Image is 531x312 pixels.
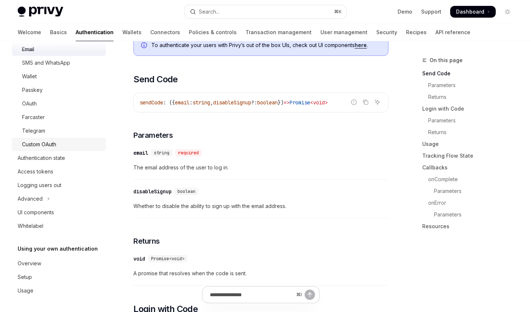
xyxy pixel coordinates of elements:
[22,86,43,94] div: Passkey
[12,111,106,124] a: Farcaster
[122,24,141,41] a: Wallets
[373,97,382,107] button: Ask AI
[18,7,63,17] img: light logo
[193,99,210,106] span: string
[163,99,175,106] span: : ({
[320,24,367,41] a: User management
[398,8,412,15] a: Demo
[210,287,293,303] input: Ask a question...
[190,99,193,106] span: :
[18,244,98,253] h5: Using your own authentication
[22,140,56,149] div: Custom OAuth
[406,24,427,41] a: Recipes
[76,24,114,41] a: Authentication
[133,163,388,172] span: The email address of the user to log in.
[154,150,169,156] span: string
[430,56,463,65] span: On this page
[18,167,53,176] div: Access tokens
[185,5,346,18] button: Open search
[133,73,178,85] span: Send Code
[245,24,312,41] a: Transaction management
[325,99,328,106] span: >
[18,208,54,217] div: UI components
[422,162,519,173] a: Callbacks
[349,97,359,107] button: Report incorrect code
[151,256,184,262] span: Promise<void>
[450,6,496,18] a: Dashboard
[334,9,342,15] span: ⌘ K
[502,6,513,18] button: Toggle dark mode
[175,99,190,106] span: email
[251,99,257,106] span: ?:
[133,269,388,278] span: A promise that resolves when the code is sent.
[12,206,106,219] a: UI components
[22,113,45,122] div: Farcaster
[177,189,195,194] span: boolean
[133,149,148,157] div: email
[12,70,106,83] a: Wallet
[422,173,519,185] a: onComplete
[422,103,519,115] a: Login with Code
[12,257,106,270] a: Overview
[12,151,106,165] a: Authentication state
[140,99,163,106] span: sendCode
[22,58,70,67] div: SMS and WhatsApp
[133,130,173,140] span: Parameters
[210,99,213,106] span: ,
[18,222,43,230] div: Whitelabel
[22,72,37,81] div: Wallet
[12,192,106,205] button: Toggle Advanced section
[435,24,470,41] a: API reference
[22,126,45,135] div: Telegram
[422,79,519,91] a: Parameters
[150,24,180,41] a: Connectors
[18,154,65,162] div: Authentication state
[313,99,325,106] span: void
[12,124,106,137] a: Telegram
[421,8,441,15] a: Support
[361,97,370,107] button: Copy the contents from the code block
[456,8,484,15] span: Dashboard
[133,188,172,195] div: disableSignup
[422,115,519,126] a: Parameters
[422,220,519,232] a: Resources
[213,99,251,106] span: disableSignup
[376,24,397,41] a: Security
[18,181,61,190] div: Logging users out
[305,290,315,300] button: Send message
[422,126,519,138] a: Returns
[199,7,219,16] div: Search...
[278,99,284,106] span: })
[141,42,148,50] svg: Info
[133,236,160,246] span: Returns
[18,273,32,281] div: Setup
[12,165,106,178] a: Access tokens
[12,284,106,297] a: Usage
[422,185,519,197] a: Parameters
[12,97,106,110] a: OAuth
[310,99,313,106] span: <
[133,255,145,262] div: void
[22,99,37,108] div: OAuth
[355,42,367,49] a: here
[50,24,67,41] a: Basics
[290,99,310,106] span: Promise
[422,68,519,79] a: Send Code
[12,219,106,233] a: Whitelabel
[18,286,33,295] div: Usage
[422,91,519,103] a: Returns
[12,83,106,97] a: Passkey
[18,194,43,203] div: Advanced
[422,138,519,150] a: Usage
[422,209,519,220] a: Parameters
[422,150,519,162] a: Tracking Flow State
[284,99,290,106] span: =>
[12,179,106,192] a: Logging users out
[257,99,278,106] span: boolean
[133,202,388,211] span: Whether to disable the ability to sign up with the email address.
[12,138,106,151] a: Custom OAuth
[12,270,106,284] a: Setup
[12,56,106,69] a: SMS and WhatsApp
[175,149,202,157] div: required
[18,259,41,268] div: Overview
